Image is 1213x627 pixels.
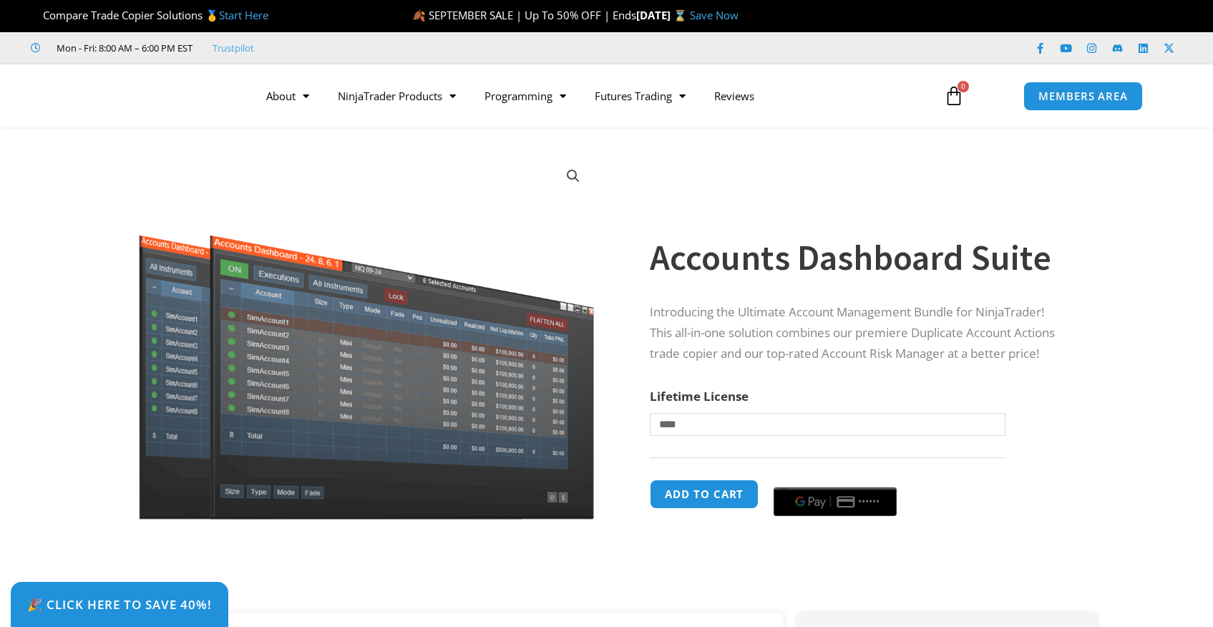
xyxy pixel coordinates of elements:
[922,75,985,117] a: 0
[560,163,586,189] a: View full-screen image gallery
[11,582,228,627] a: 🎉 Click Here to save 40%!
[650,443,672,453] a: Clear options
[580,79,700,112] a: Futures Trading
[252,79,927,112] nav: Menu
[213,39,254,57] a: Trustpilot
[650,233,1068,283] h1: Accounts Dashboard Suite
[31,8,268,22] span: Compare Trade Copier Solutions 🥇
[412,8,636,22] span: 🍂 SEPTEMBER SALE | Up To 50% OFF | Ends
[1038,91,1128,102] span: MEMBERS AREA
[700,79,769,112] a: Reviews
[771,477,900,479] iframe: Secure payment input frame
[252,79,323,112] a: About
[1023,82,1143,111] a: MEMBERS AREA
[323,79,470,112] a: NinjaTrader Products
[774,487,897,516] button: Buy with GPay
[70,70,224,122] img: LogoAI | Affordable Indicators – NinjaTrader
[650,388,749,404] label: Lifetime License
[650,480,759,509] button: Add to cart
[958,81,969,92] span: 0
[690,8,739,22] a: Save Now
[859,497,880,507] text: ••••••
[137,152,597,520] img: Screenshot 2024-08-26 155710eeeee
[650,302,1068,364] p: Introducing the Ultimate Account Management Bundle for NinjaTrader! This all-in-one solution comb...
[470,79,580,112] a: Programming
[636,8,690,22] strong: [DATE] ⌛
[53,39,193,57] span: Mon - Fri: 8:00 AM – 6:00 PM EST
[31,10,42,21] img: 🏆
[27,598,212,611] span: 🎉 Click Here to save 40%!
[219,8,268,22] a: Start Here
